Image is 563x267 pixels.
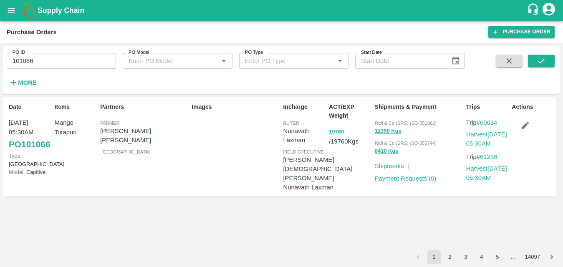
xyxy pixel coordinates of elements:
[9,103,51,111] p: Date
[404,158,409,171] div: |
[100,149,150,154] span: , [GEOGRAPHIC_DATA]
[55,118,97,137] p: Mango - Totapuri
[375,126,401,136] button: 11350 Kgs
[9,152,51,168] p: [GEOGRAPHIC_DATA]
[38,5,527,16] a: Supply Chain
[7,53,116,69] input: Enter PO ID
[283,155,352,183] p: [PERSON_NAME] [DEMOGRAPHIC_DATA][PERSON_NAME]
[375,121,437,126] span: Rafi & Co (SRS) (SO-551962)
[523,250,543,264] button: Go to page 14097
[507,253,520,261] div: …
[541,2,556,19] div: account of current user
[9,168,51,176] p: Capitive
[125,55,205,66] input: Enter PO Model
[375,103,463,111] p: Shipments & Payment
[375,146,399,156] button: 8410 Kgs
[477,119,497,126] a: #60034
[448,53,464,69] button: Choose date
[283,121,299,126] span: buyer
[242,55,321,66] input: Enter PO Type
[361,49,382,56] label: Start Date
[466,152,509,161] p: Trip
[9,153,22,159] span: Type:
[283,183,352,192] p: Nunavath Laxman
[245,49,263,56] label: PO Type
[410,250,560,264] nav: pagination navigation
[100,103,188,111] p: Partners
[475,250,488,264] button: Go to page 4
[13,49,25,56] label: PO ID
[466,165,507,181] a: Harvest[DATE] 05:30AM
[466,131,507,147] a: Harvest[DATE] 05:30AM
[335,55,346,66] button: Open
[100,126,188,145] p: [PERSON_NAME] [PERSON_NAME]
[491,250,504,264] button: Go to page 5
[488,26,555,38] a: Purchase Order
[283,103,326,111] p: Incharge
[329,103,371,120] p: ACT/EXP Weight
[9,169,25,175] span: Model:
[375,163,404,169] a: Shipments
[283,149,324,154] span: field executive
[427,250,441,264] button: page 1
[375,175,437,182] a: Payment Requests (0)
[21,2,38,19] img: logo
[7,76,39,90] button: More
[18,79,37,86] strong: More
[283,126,326,145] p: Nunavath Laxman
[466,118,509,127] p: Trip
[7,27,57,38] div: Purchase Orders
[527,3,541,18] div: customer-support
[192,103,280,111] p: Images
[2,1,21,20] button: open drawer
[459,250,472,264] button: Go to page 3
[355,53,444,69] input: Start Date
[375,141,437,146] span: Rafi & Co (SRS) (SO-555744)
[466,103,509,111] p: Trips
[9,137,50,152] a: PO101066
[329,127,371,146] p: / 19760 Kgs
[100,121,119,126] span: Farmer
[512,103,554,111] p: Actions
[443,250,457,264] button: Go to page 2
[218,55,229,66] button: Open
[329,127,344,137] button: 19760
[545,250,558,264] button: Go to next page
[129,49,149,56] label: PO Model
[9,118,51,137] p: [DATE] 05:30AM
[477,154,497,160] a: #61238
[55,103,97,111] p: Items
[38,6,84,15] b: Supply Chain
